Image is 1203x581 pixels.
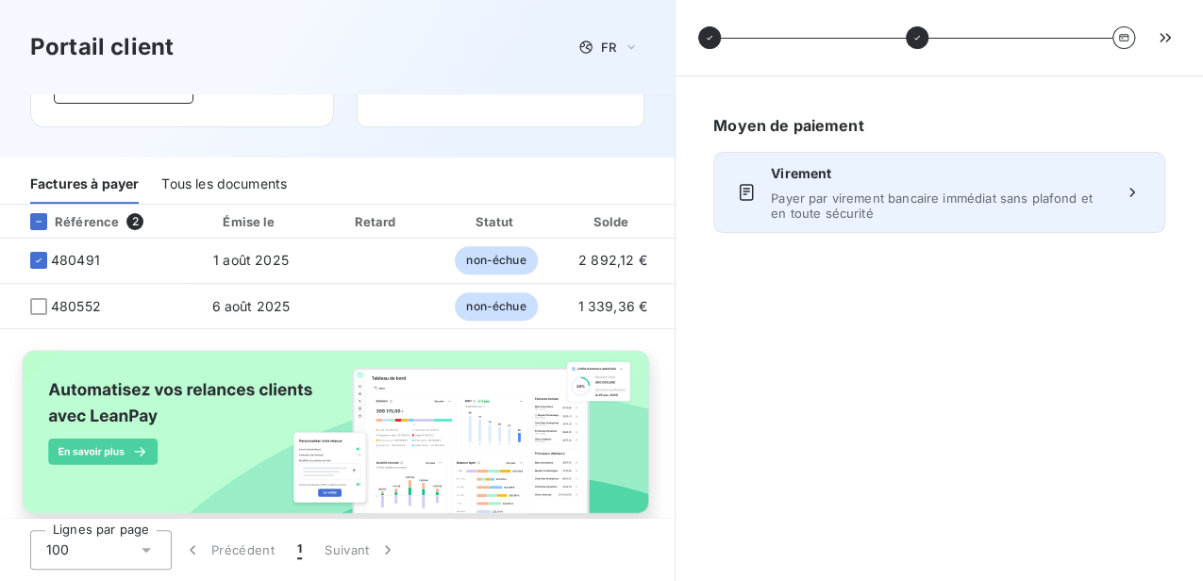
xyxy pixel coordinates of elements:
h3: Portail client [30,30,174,64]
span: non-échue [455,246,537,274]
div: Tous les documents [161,164,287,204]
span: 480491 [51,251,100,270]
div: Statut [441,212,551,231]
span: 1 339,36 € [578,298,648,314]
div: Factures à payer [30,164,139,204]
div: Référence [15,213,119,230]
span: FR [601,40,616,55]
span: 2 [126,213,143,230]
span: 1 août 2025 [213,252,289,268]
button: 1 [286,530,313,570]
span: 480552 [51,297,101,316]
span: 6 août 2025 [212,298,291,314]
span: Payer par virement bancaire immédiat sans plafond et en toute sécurité [771,191,1108,221]
span: Virement [771,164,1108,183]
h6: Moyen de paiement [713,114,1165,137]
img: banner [8,340,667,541]
div: Solde [559,212,666,231]
span: 1 [297,540,302,559]
div: Retard [321,212,434,231]
button: Précédent [172,530,286,570]
span: non-échue [455,292,537,321]
div: Émise le [189,212,312,231]
span: 2 892,12 € [578,252,647,268]
button: Suivant [313,530,409,570]
span: 100 [46,540,69,559]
